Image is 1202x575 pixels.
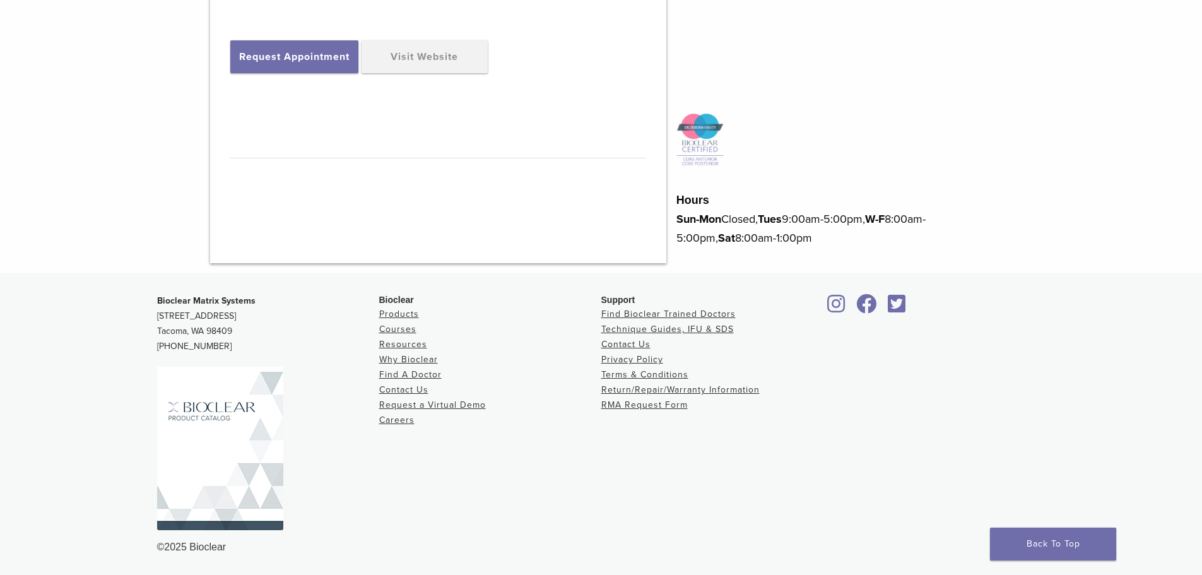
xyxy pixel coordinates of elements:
strong: Bioclear Matrix Systems [157,295,256,306]
a: Request a Virtual Demo [379,400,486,410]
button: Request Appointment [230,40,358,73]
a: Courses [379,324,416,335]
div: ©2025 Bioclear [157,540,1046,555]
a: Find A Doctor [379,369,442,380]
a: Find Bioclear Trained Doctors [601,309,736,319]
p: Closed, 9:00am-5:00pm, 8:00am-5:00pm, 8:00am-1:00pm [676,210,993,247]
img: Icon [676,113,724,167]
a: Bioclear [884,302,910,314]
a: Back To Top [990,528,1116,560]
a: Bioclear [823,302,850,314]
strong: Sun-Mon [676,212,721,226]
a: Resources [379,339,427,350]
strong: Tues [758,212,782,226]
a: Technique Guides, IFU & SDS [601,324,734,335]
strong: Hours [676,194,709,206]
strong: W-F [865,212,885,226]
span: Support [601,295,635,305]
a: Contact Us [601,339,651,350]
a: Careers [379,415,415,425]
a: Privacy Policy [601,354,663,365]
strong: Sat [718,231,735,245]
a: Products [379,309,419,319]
a: Return/Repair/Warranty Information [601,384,760,395]
span: Bioclear [379,295,414,305]
a: Terms & Conditions [601,369,688,380]
a: RMA Request Form [601,400,688,410]
a: Visit Website [362,40,488,73]
img: Bioclear [157,367,283,530]
a: Bioclear [852,302,881,314]
p: [STREET_ADDRESS] Tacoma, WA 98409 [PHONE_NUMBER] [157,293,379,354]
a: Contact Us [379,384,428,395]
a: Why Bioclear [379,354,438,365]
